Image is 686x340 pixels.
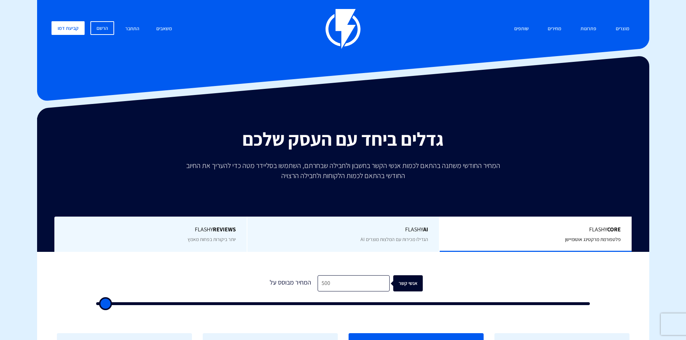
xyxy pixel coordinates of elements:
p: המחיר החודשי משתנה בהתאם לכמות אנשי הקשר בחשבון ולחבילה שבחרתם, השתמשו בסליידר מטה כדי להעריך את ... [181,160,505,181]
a: מחירים [542,21,567,37]
a: משאבים [151,21,178,37]
div: המחיר מבוסס על [264,275,318,291]
h2: גדלים ביחד עם העסק שלכם [42,129,644,149]
a: הרשם [90,21,114,35]
a: התחבר [120,21,145,37]
span: פלטפורמת מרקטינג אוטומיישן [565,236,621,242]
a: מוצרים [610,21,635,37]
a: פתרונות [575,21,602,37]
span: Flashy [450,226,621,234]
span: הגדילו מכירות עם המלצות מוצרים AI [360,236,428,242]
span: יותר ביקורות בפחות מאמץ [188,236,236,242]
span: Flashy [65,226,236,234]
a: קביעת דמו [51,21,85,35]
span: Flashy [258,226,429,234]
b: Core [607,226,621,233]
b: AI [423,226,428,233]
a: שותפים [509,21,534,37]
b: REVIEWS [213,226,236,233]
div: אנשי קשר [397,275,427,291]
